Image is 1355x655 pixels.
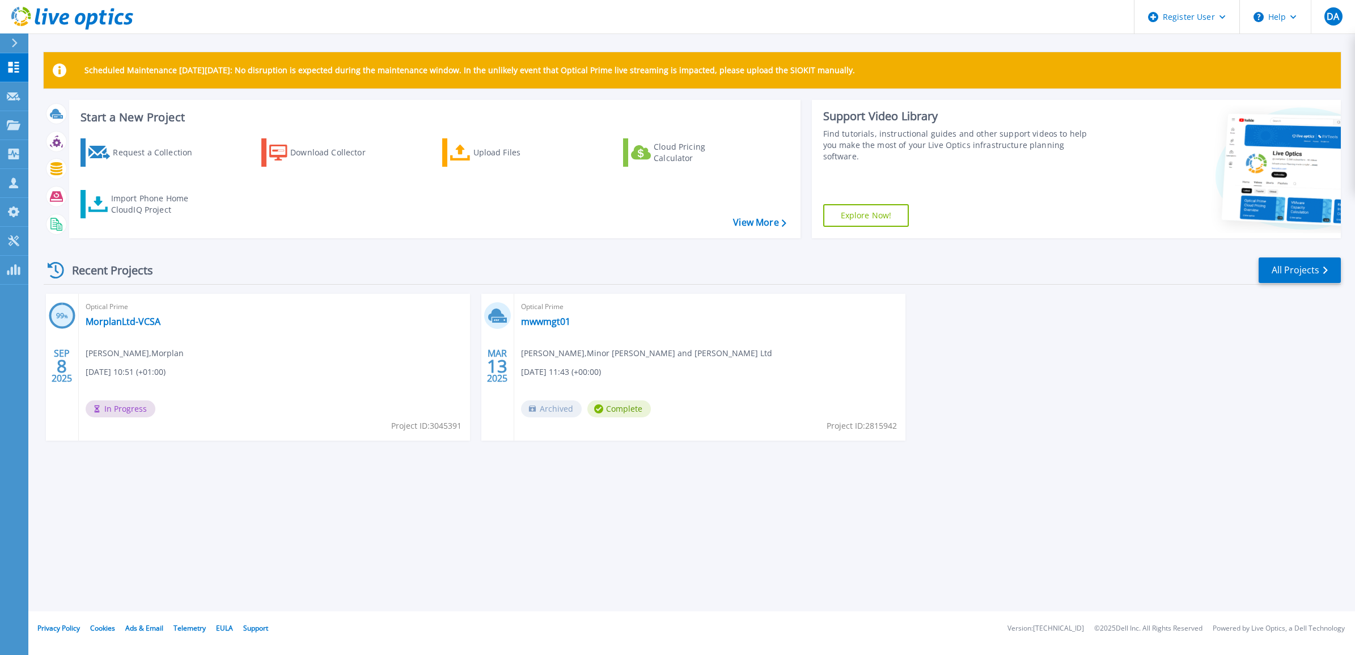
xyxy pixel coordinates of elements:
span: [DATE] 11:43 (+00:00) [521,366,601,378]
span: Complete [587,400,651,417]
a: Support [243,623,268,633]
div: Find tutorials, instructional guides and other support videos to help you make the most of your L... [823,128,1096,162]
a: Cloud Pricing Calculator [623,138,750,167]
li: Version: [TECHNICAL_ID] [1007,625,1084,632]
span: Optical Prime [521,301,899,313]
span: [PERSON_NAME] , Morplan [86,347,184,360]
span: In Progress [86,400,155,417]
div: Upload Files [473,141,564,164]
a: All Projects [1259,257,1341,283]
div: Recent Projects [44,256,168,284]
a: Request a Collection [81,138,207,167]
div: Import Phone Home CloudIQ Project [111,193,200,215]
div: Download Collector [290,141,381,164]
h3: Start a New Project [81,111,786,124]
span: [PERSON_NAME] , Minor [PERSON_NAME] and [PERSON_NAME] Ltd [521,347,772,360]
span: [DATE] 10:51 (+01:00) [86,366,166,378]
a: Telemetry [173,623,206,633]
span: Project ID: 3045391 [391,420,461,432]
a: MorplanLtd-VCSA [86,316,160,327]
div: Request a Collection [113,141,204,164]
h3: 99 [49,310,75,323]
span: Archived [521,400,582,417]
a: mwwmgt01 [521,316,570,327]
span: Project ID: 2815942 [827,420,897,432]
a: View More [733,217,786,228]
div: SEP 2025 [51,345,73,387]
a: Explore Now! [823,204,909,227]
a: Privacy Policy [37,623,80,633]
a: Upload Files [442,138,569,167]
a: Download Collector [261,138,388,167]
div: MAR 2025 [486,345,508,387]
span: % [64,313,68,319]
span: 13 [487,361,507,371]
div: Cloud Pricing Calculator [654,141,744,164]
span: 8 [57,361,67,371]
li: © 2025 Dell Inc. All Rights Reserved [1094,625,1202,632]
span: Optical Prime [86,301,463,313]
a: Ads & Email [125,623,163,633]
span: DA [1327,12,1339,21]
li: Powered by Live Optics, a Dell Technology [1213,625,1345,632]
p: Scheduled Maintenance [DATE][DATE]: No disruption is expected during the maintenance window. In t... [84,66,855,75]
a: Cookies [90,623,115,633]
a: EULA [216,623,233,633]
div: Support Video Library [823,109,1096,124]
